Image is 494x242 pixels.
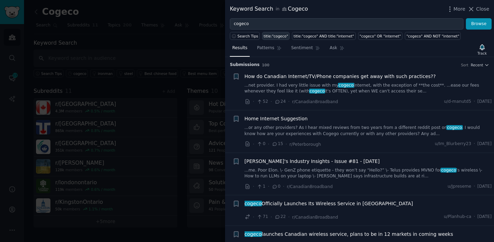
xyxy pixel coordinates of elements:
[478,99,492,105] span: [DATE]
[268,183,269,190] span: ·
[288,98,290,105] span: ·
[474,184,475,190] span: ·
[245,115,308,122] a: Home Internet Suggestion
[264,34,288,38] div: title:"cogeco"
[405,32,461,40] a: "cogeco" AND NOT "internet"
[474,214,475,220] span: ·
[446,125,462,130] span: cogeco
[471,63,489,67] button: Recent
[255,43,284,57] a: Patterns
[448,184,471,190] span: u/Jpreseme
[290,142,321,147] span: r/Peterborough
[245,231,453,238] a: cogecolaunches Canadian wireless service, plans to be in 12 markets in coming weeks
[245,125,492,137] a: ...or any other providers? As I hear mixed reviews from two years from a different reddit post on...
[232,45,247,51] span: Results
[466,18,492,30] button: Browse
[253,141,254,148] span: ·
[230,62,260,68] span: Submission s
[285,141,287,148] span: ·
[257,141,265,147] span: 0
[475,42,489,57] button: Track
[474,141,475,147] span: ·
[253,213,254,221] span: ·
[338,83,354,88] span: cogeco
[468,5,489,13] button: Close
[262,63,270,67] span: 100
[471,63,483,67] span: Recent
[245,158,380,165] a: [PERSON_NAME]'s Industry Insights - Issue #81 - [DATE]
[271,213,272,221] span: ·
[478,184,492,190] span: [DATE]
[271,98,272,105] span: ·
[461,63,469,67] div: Sort
[478,141,492,147] span: [DATE]
[257,184,265,190] span: 1
[245,167,492,179] a: ...me. Poor Elon. \- GenZ phone etiquette - they won’t say “Hello?” \- Telus provides MVNO forcog...
[435,141,471,147] span: u/Im_Blurberry23
[245,200,413,207] a: cogecoOfficially Launches Its Wireless Service in [GEOGRAPHIC_DATA]
[257,45,274,51] span: Patterns
[257,214,268,220] span: 71
[275,6,279,12] span: in
[245,82,492,95] a: ...net provider. I had very little issue with mycogecointernet, with the exception of **the cost*...
[287,184,333,189] span: r/CanadianBroadband
[454,5,466,13] span: More
[360,34,401,38] div: "cogeco" OR "internet"
[309,89,325,93] span: cogeco
[476,5,489,13] span: Close
[245,73,436,80] a: How do Canadian Internet/TV/Phone companies get away with such practices??
[292,215,338,220] span: r/CanadianBroadband
[244,201,262,206] span: cogeco
[444,214,471,220] span: u/Planhub-ca
[330,45,337,51] span: Ask
[292,99,338,104] span: r/CanadianBroadband
[292,32,355,40] a: title:"cogeco" AND title:"internet"
[253,98,254,105] span: ·
[283,183,284,190] span: ·
[245,200,413,207] span: Officially Launches Its Wireless Service in [GEOGRAPHIC_DATA]
[230,5,308,13] div: Keyword Search Cogeco
[478,51,487,56] div: Track
[245,231,453,238] span: launches Canadian wireless service, plans to be in 12 markets in coming weeks
[230,32,260,40] button: Search Tips
[230,18,463,30] input: Try a keyword related to your business
[444,99,471,105] span: u/d-manutd5
[262,32,290,40] a: title:"cogeco"
[237,34,258,38] span: Search Tips
[288,213,290,221] span: ·
[289,43,322,57] a: Sentiment
[257,99,268,105] span: 52
[272,141,283,147] span: 15
[291,45,313,51] span: Sentiment
[230,43,250,57] a: Results
[274,214,286,220] span: 22
[358,32,403,40] a: "cogeco" OR "internet"
[268,141,269,148] span: ·
[440,168,457,173] span: cogeco
[244,231,262,237] span: cogeco
[407,34,459,38] div: "cogeco" AND NOT "internet"
[294,34,354,38] div: title:"cogeco" AND title:"internet"
[478,214,492,220] span: [DATE]
[274,99,286,105] span: 24
[253,183,254,190] span: ·
[474,99,475,105] span: ·
[327,43,347,57] a: Ask
[272,184,280,190] span: 0
[446,5,466,13] button: More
